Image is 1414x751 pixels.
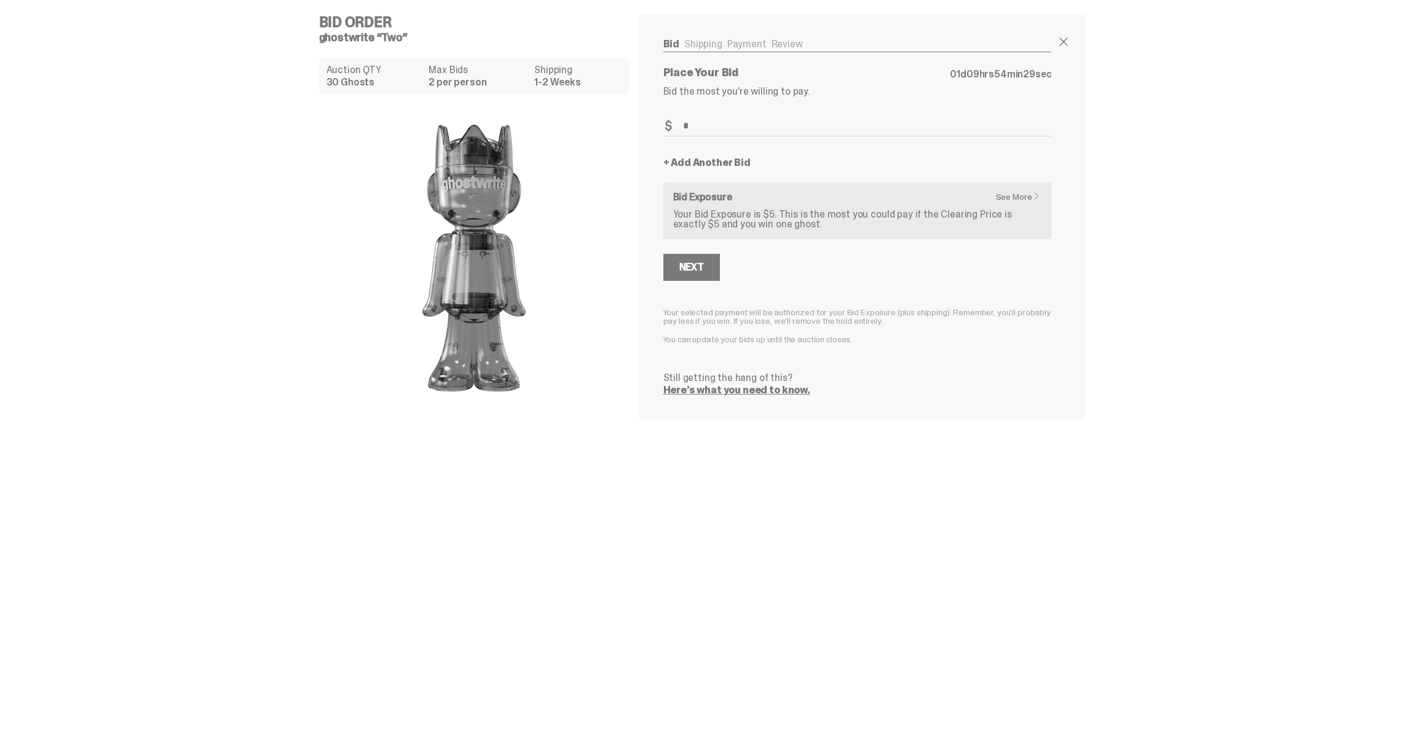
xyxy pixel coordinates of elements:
[950,68,960,81] span: 01
[319,15,639,29] h4: Bid Order
[351,104,597,412] img: product image
[679,262,704,272] div: Next
[966,68,979,81] span: 09
[663,158,751,168] a: + Add Another Bid
[663,373,1052,383] p: Still getting the hang of this?
[665,120,672,132] span: $
[326,77,422,87] dd: 30 Ghosts
[663,37,680,50] a: Bid
[319,32,639,43] h5: ghostwrite “Two”
[663,335,1052,344] p: You can update your bids up until the auction closes.
[663,67,950,78] p: Place Your Bid
[673,192,1042,202] h6: Bid Exposure
[950,69,1051,79] p: d hrs min sec
[996,192,1047,201] a: See More
[534,65,621,75] dt: Shipping
[1023,68,1035,81] span: 29
[429,65,527,75] dt: Max Bids
[663,308,1052,325] p: Your selected payment will be authorized for your Bid Exposure (plus shipping). Remember, you’ll ...
[326,65,422,75] dt: Auction QTY
[534,77,621,87] dd: 1-2 Weeks
[673,210,1042,229] p: Your Bid Exposure is $5. This is the most you could pay if the Clearing Price is exactly $5 and y...
[663,383,810,396] a: Here’s what you need to know.
[429,77,527,87] dd: 2 per person
[663,254,720,281] button: Next
[994,68,1007,81] span: 54
[663,87,1052,96] p: Bid the most you’re willing to pay.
